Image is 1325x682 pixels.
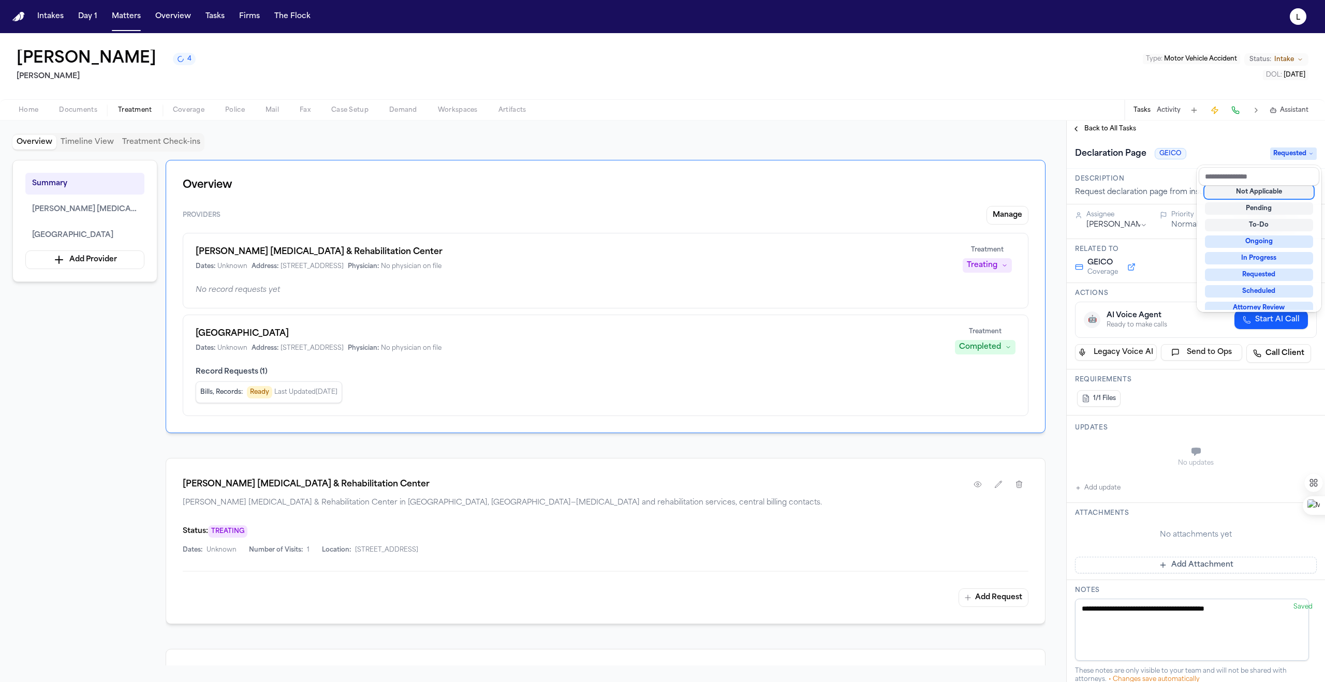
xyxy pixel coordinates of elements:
div: Pending [1205,202,1313,215]
div: Scheduled [1205,285,1313,298]
div: Requested [1205,269,1313,281]
span: Requested [1270,147,1317,160]
div: Not Applicable [1205,186,1313,198]
div: Attorney Review [1205,302,1313,314]
div: To-Do [1205,219,1313,231]
div: Ongoing [1205,235,1313,248]
div: In Progress [1205,252,1313,264]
